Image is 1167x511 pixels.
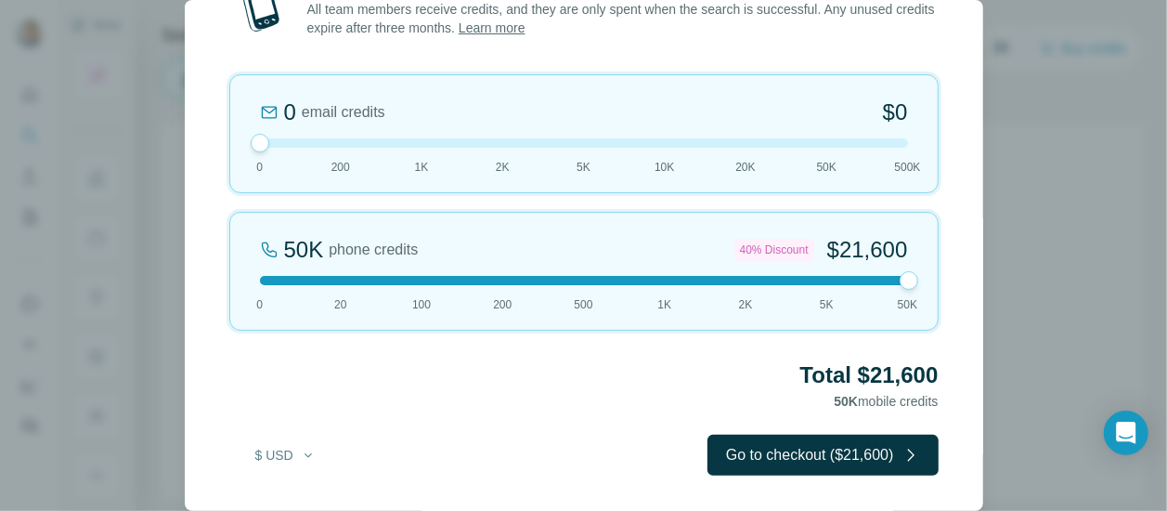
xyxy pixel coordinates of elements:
[735,159,755,176] span: 20K
[459,20,525,35] a: Learn more
[707,435,939,476] button: Go to checkout ($21,600)
[655,159,674,176] span: 10K
[331,159,350,176] span: 200
[834,394,938,409] span: mobile credits
[817,159,836,176] span: 50K
[329,239,418,261] span: phone credits
[834,394,858,409] span: 50K
[577,159,590,176] span: 5K
[894,159,920,176] span: 500K
[284,235,324,265] div: 50K
[657,296,671,313] span: 1K
[256,159,263,176] span: 0
[229,360,939,390] h2: Total $21,600
[739,296,753,313] span: 2K
[820,296,834,313] span: 5K
[302,101,385,124] span: email credits
[496,159,510,176] span: 2K
[827,235,908,265] span: $21,600
[242,439,329,472] button: $ USD
[898,296,917,313] span: 50K
[574,296,592,313] span: 500
[412,296,431,313] span: 100
[734,239,814,261] div: 40% Discount
[883,98,908,127] span: $0
[284,98,296,127] div: 0
[1104,411,1148,455] div: Open Intercom Messenger
[256,296,263,313] span: 0
[334,296,346,313] span: 20
[493,296,512,313] span: 200
[415,159,429,176] span: 1K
